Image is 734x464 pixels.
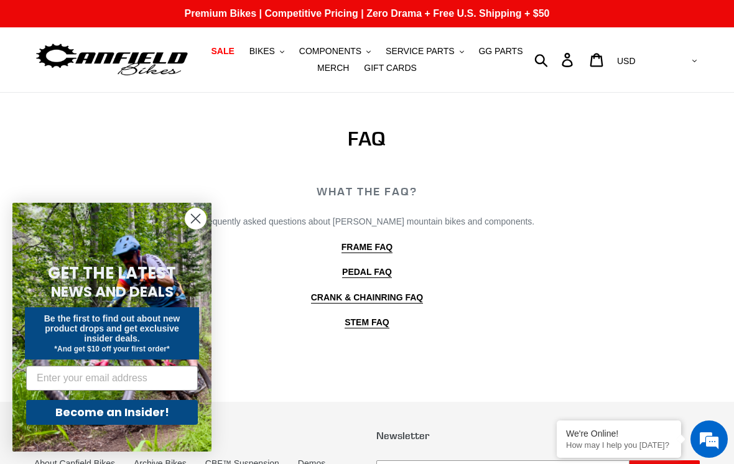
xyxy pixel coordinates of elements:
span: COMPONENTS [299,46,361,57]
b: PEDAL FAQ [342,267,392,277]
a: MERCH [311,60,355,77]
p: Newsletter [376,430,700,442]
span: GG PARTS [478,46,523,57]
span: *And get $10 off your first order* [54,345,169,353]
p: Frequently asked questions about [PERSON_NAME] mountain bikes and components. [91,215,643,228]
a: FRAME FAQ [341,242,393,253]
button: COMPONENTS [293,43,377,60]
button: Become an Insider! [26,400,198,425]
span: GIFT CARDS [364,63,417,73]
span: MERCH [317,63,349,73]
span: BIKES [249,46,275,57]
a: PEDAL FAQ [342,267,392,278]
span: SALE [211,46,234,57]
img: Canfield Bikes [34,40,190,80]
b: CRANK & CHAINRING FAQ [311,292,423,302]
div: We're Online! [566,429,672,438]
a: GIFT CARDS [358,60,423,77]
span: GET THE LATEST [48,262,176,284]
span: SERVICE PARTS [386,46,454,57]
button: SERVICE PARTS [379,43,470,60]
a: STEM FAQ [345,317,389,328]
a: SALE [205,43,240,60]
b: STEM FAQ [345,317,389,327]
button: BIKES [243,43,290,60]
span: NEWS AND DEALS [51,282,174,302]
b: FRAME FAQ [341,242,393,252]
button: Close dialog [185,208,207,230]
a: CRANK & CHAINRING FAQ [311,292,423,304]
h1: FAQ [91,127,643,151]
span: Be the first to find out about new product drops and get exclusive insider deals. [44,313,180,343]
a: GG PARTS [472,43,529,60]
p: How may I help you today? [566,440,672,450]
input: Enter your email address [26,366,198,391]
strong: WHAT THE FAQ? [317,184,417,198]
